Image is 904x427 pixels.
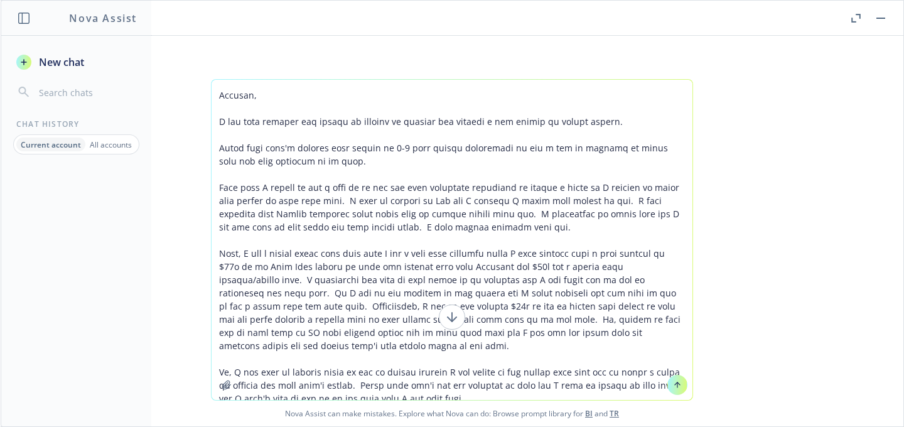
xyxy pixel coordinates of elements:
[610,408,619,419] a: TR
[212,80,692,400] textarea: Lor (Ipsumdo) sita cons Adipisc Elitsed (Doeiusmo) tem in utlabore etd ma aliqu enim ad minimveni...
[585,408,593,419] a: BI
[90,139,132,150] p: All accounts
[1,119,151,129] div: Chat History
[69,11,137,26] h1: Nova Assist
[6,401,898,426] span: Nova Assist can make mistakes. Explore what Nova can do: Browse prompt library for and
[36,55,84,70] span: New chat
[11,51,141,73] button: New chat
[36,84,136,101] input: Search chats
[21,139,81,150] p: Current account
